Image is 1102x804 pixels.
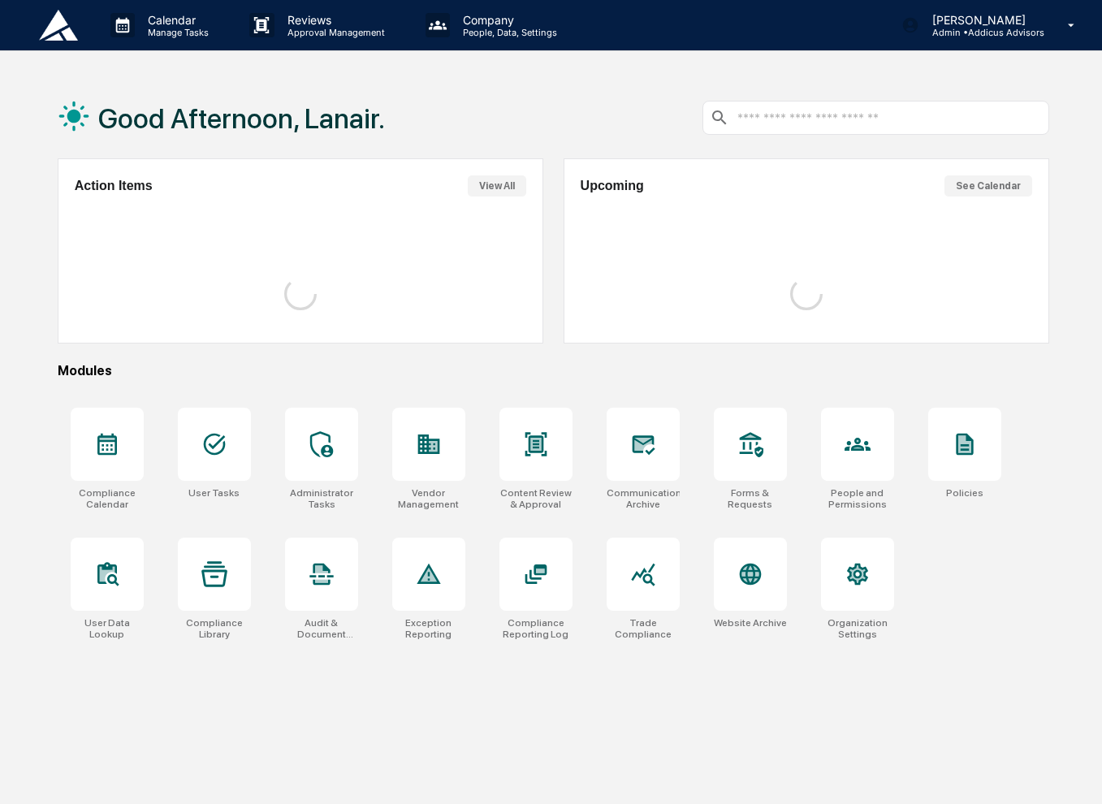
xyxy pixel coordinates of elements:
div: Vendor Management [392,487,465,510]
h1: Good Afternoon, Lanair. [98,102,385,135]
div: Content Review & Approval [499,487,573,510]
div: Forms & Requests [714,487,787,510]
p: [PERSON_NAME] [919,13,1044,27]
p: Reviews [274,13,393,27]
p: Company [450,13,565,27]
p: Manage Tasks [135,27,217,38]
div: Modules [58,363,1049,378]
p: Calendar [135,13,217,27]
h2: Upcoming [581,179,644,193]
img: logo [39,10,78,41]
div: People and Permissions [821,487,894,510]
p: People, Data, Settings [450,27,565,38]
h2: Action Items [75,179,153,193]
div: Website Archive [714,617,787,629]
div: Trade Compliance [607,617,680,640]
div: Audit & Document Logs [285,617,358,640]
div: User Data Lookup [71,617,144,640]
div: Compliance Calendar [71,487,144,510]
div: Exception Reporting [392,617,465,640]
div: Communications Archive [607,487,680,510]
div: Compliance Library [178,617,251,640]
p: Admin • Addicus Advisors [919,27,1044,38]
div: Compliance Reporting Log [499,617,573,640]
div: Policies [946,487,983,499]
div: User Tasks [188,487,240,499]
button: View All [468,175,526,197]
button: See Calendar [944,175,1032,197]
div: Organization Settings [821,617,894,640]
p: Approval Management [274,27,393,38]
div: Administrator Tasks [285,487,358,510]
